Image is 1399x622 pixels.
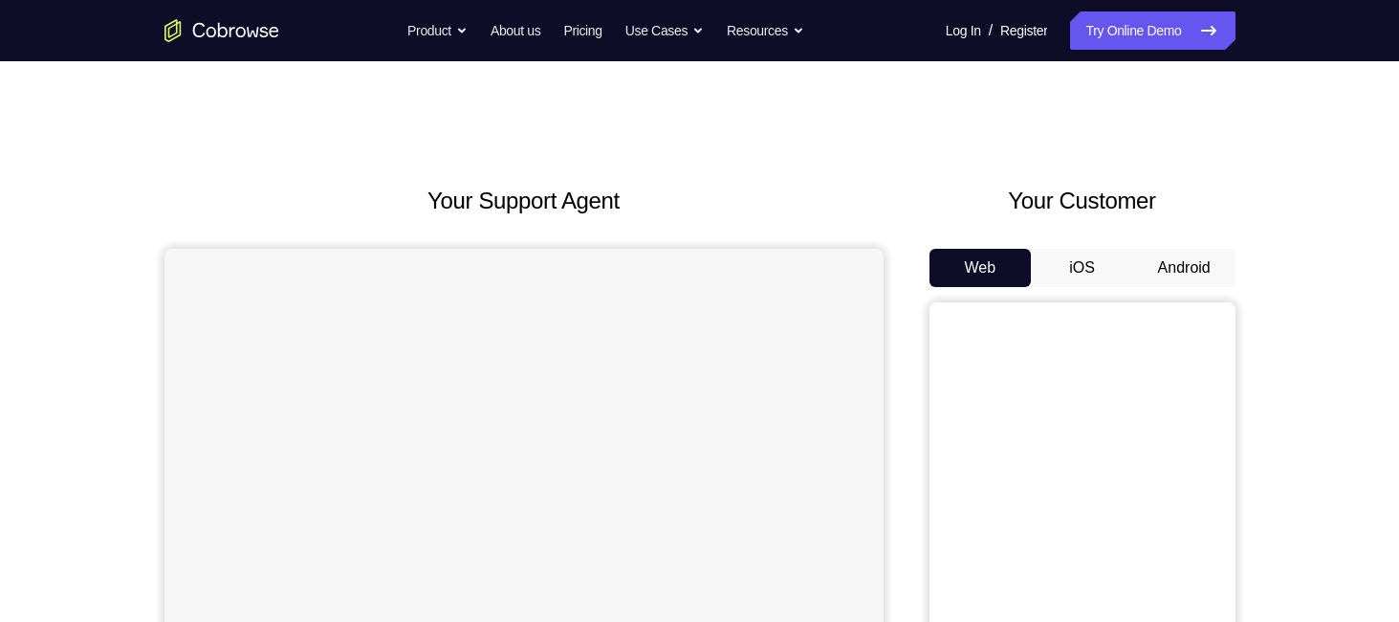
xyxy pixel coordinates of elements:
a: Log In [946,11,981,50]
a: Try Online Demo [1070,11,1235,50]
button: Resources [727,11,804,50]
button: iOS [1031,249,1133,287]
button: Product [407,11,468,50]
span: / [989,19,993,42]
button: Web [929,249,1032,287]
a: About us [491,11,540,50]
button: Use Cases [625,11,704,50]
a: Pricing [563,11,601,50]
a: Register [1000,11,1047,50]
h2: Your Customer [929,184,1235,218]
button: Android [1133,249,1235,287]
h2: Your Support Agent [164,184,884,218]
a: Go to the home page [164,19,279,42]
